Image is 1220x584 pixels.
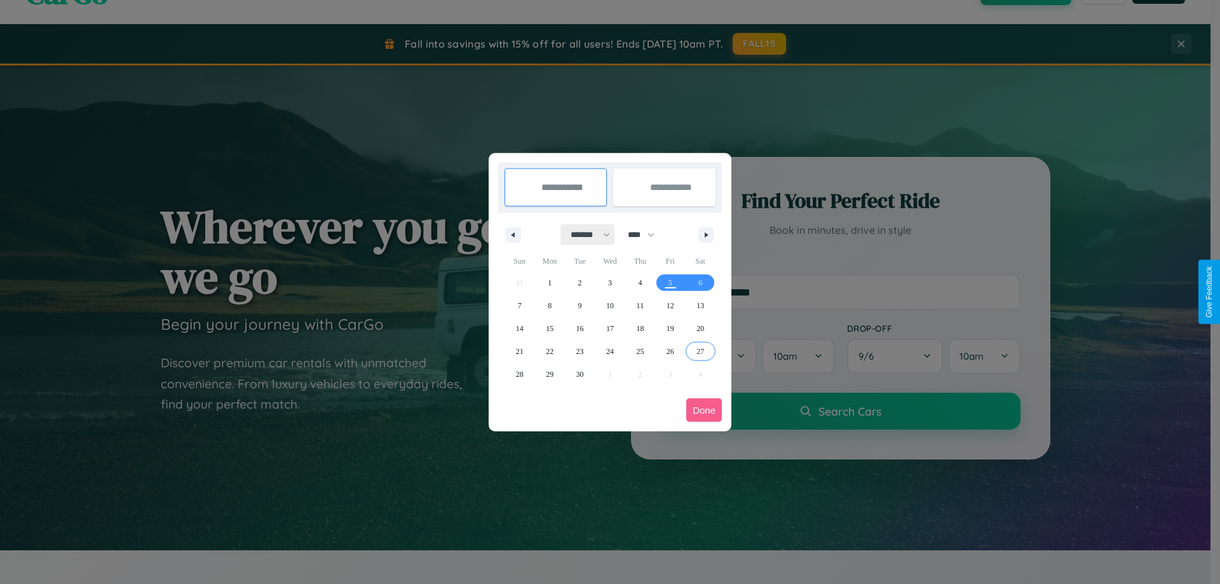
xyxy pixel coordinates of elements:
button: 5 [655,271,685,294]
button: 24 [595,340,625,363]
span: 27 [696,340,704,363]
button: 8 [534,294,564,317]
span: 28 [516,363,524,386]
span: Tue [565,251,595,271]
span: 11 [637,294,644,317]
button: 15 [534,317,564,340]
span: 15 [546,317,553,340]
span: 18 [636,317,644,340]
button: 6 [686,271,715,294]
span: 16 [576,317,584,340]
button: 9 [565,294,595,317]
button: 17 [595,317,625,340]
span: 7 [518,294,522,317]
span: Sat [686,251,715,271]
button: 1 [534,271,564,294]
span: Thu [625,251,655,271]
span: 13 [696,294,704,317]
span: Wed [595,251,625,271]
button: 28 [505,363,534,386]
span: 24 [606,340,614,363]
span: 14 [516,317,524,340]
span: 9 [578,294,582,317]
span: 23 [576,340,584,363]
button: 13 [686,294,715,317]
button: 3 [595,271,625,294]
button: 4 [625,271,655,294]
button: 25 [625,340,655,363]
span: 1 [548,271,552,294]
button: 19 [655,317,685,340]
span: 3 [608,271,612,294]
button: 12 [655,294,685,317]
span: 17 [606,317,614,340]
button: 18 [625,317,655,340]
button: 21 [505,340,534,363]
button: 11 [625,294,655,317]
button: 26 [655,340,685,363]
button: 22 [534,340,564,363]
button: 7 [505,294,534,317]
button: 14 [505,317,534,340]
span: 21 [516,340,524,363]
button: 10 [595,294,625,317]
span: 25 [636,340,644,363]
button: Done [686,398,722,422]
button: 29 [534,363,564,386]
span: Sun [505,251,534,271]
div: Give Feedback [1205,266,1214,318]
span: 5 [668,271,672,294]
button: 16 [565,317,595,340]
span: 6 [698,271,702,294]
span: 4 [638,271,642,294]
button: 20 [686,317,715,340]
span: 19 [667,317,674,340]
span: 10 [606,294,614,317]
span: 12 [667,294,674,317]
button: 27 [686,340,715,363]
span: Mon [534,251,564,271]
span: 30 [576,363,584,386]
span: 20 [696,317,704,340]
span: 26 [667,340,674,363]
span: 8 [548,294,552,317]
button: 23 [565,340,595,363]
span: 2 [578,271,582,294]
span: 22 [546,340,553,363]
span: 29 [546,363,553,386]
span: Fri [655,251,685,271]
button: 2 [565,271,595,294]
button: 30 [565,363,595,386]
